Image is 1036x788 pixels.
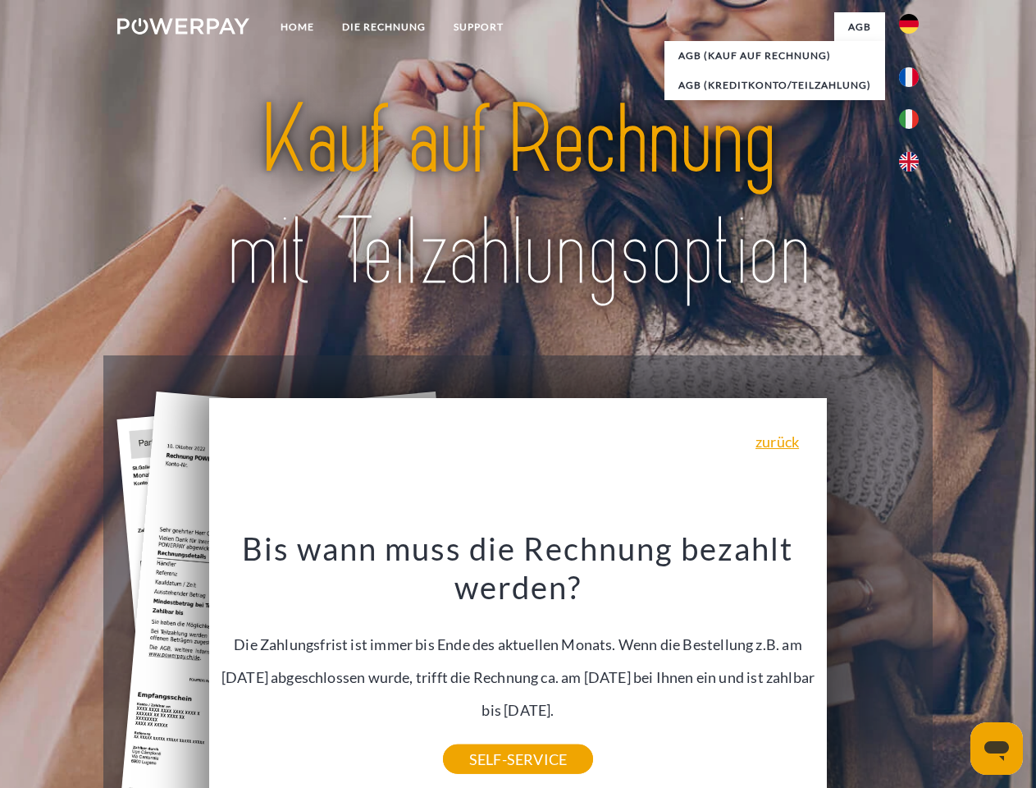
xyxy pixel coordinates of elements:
[267,12,328,42] a: Home
[664,41,885,71] a: AGB (Kauf auf Rechnung)
[328,12,440,42] a: DIE RECHNUNG
[899,152,919,172] img: en
[970,722,1023,775] iframe: Button to launch messaging window
[219,529,818,759] div: Die Zahlungsfrist ist immer bis Ende des aktuellen Monats. Wenn die Bestellung z.B. am [DATE] abg...
[443,744,593,774] a: SELF-SERVICE
[899,14,919,34] img: de
[899,109,919,129] img: it
[440,12,518,42] a: SUPPORT
[755,434,799,449] a: zurück
[117,18,249,34] img: logo-powerpay-white.svg
[899,67,919,87] img: fr
[664,71,885,100] a: AGB (Kreditkonto/Teilzahlung)
[834,12,885,42] a: agb
[157,79,879,314] img: title-powerpay_de.svg
[219,529,818,607] h3: Bis wann muss die Rechnung bezahlt werden?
